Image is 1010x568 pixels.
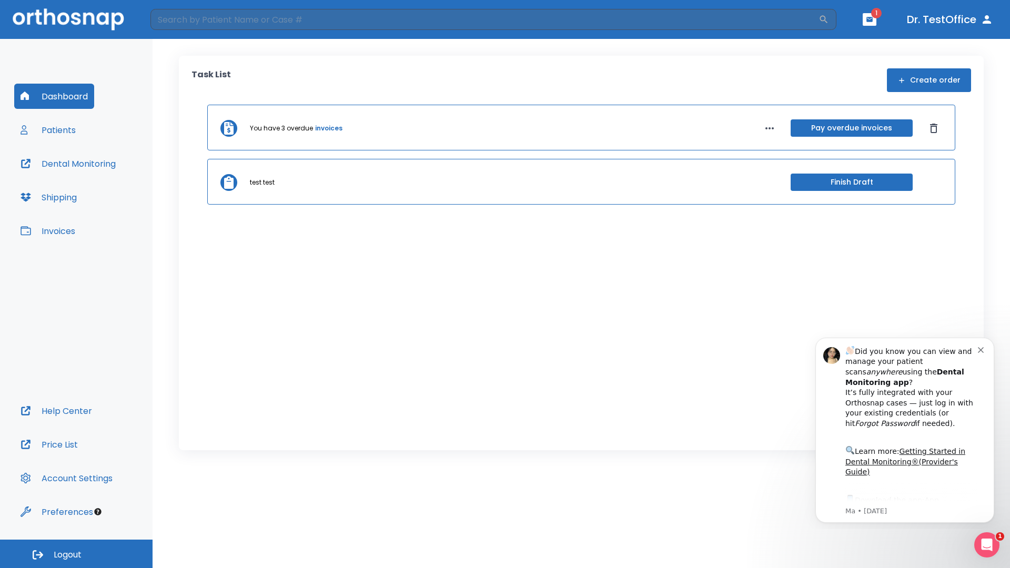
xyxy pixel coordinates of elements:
[791,119,913,137] button: Pay overdue invoices
[150,9,819,30] input: Search by Patient Name or Case #
[14,218,82,244] button: Invoices
[14,432,84,457] button: Price List
[46,178,178,188] p: Message from Ma, sent 6w ago
[14,398,98,423] button: Help Center
[54,549,82,561] span: Logout
[315,124,342,133] a: invoices
[14,84,94,109] button: Dashboard
[887,68,971,92] button: Create order
[250,124,313,133] p: You have 3 overdue
[178,16,187,25] button: Dismiss notification
[996,532,1004,541] span: 1
[14,185,83,210] button: Shipping
[14,465,119,491] button: Account Settings
[974,532,999,557] iframe: Intercom live chat
[191,68,231,92] p: Task List
[14,499,99,524] button: Preferences
[800,328,1010,529] iframe: Intercom notifications message
[93,507,103,516] div: Tooltip anchor
[14,151,122,176] button: Dental Monitoring
[791,174,913,191] button: Finish Draft
[14,117,82,143] button: Patients
[13,8,124,30] img: Orthosnap
[871,8,882,18] span: 1
[903,10,997,29] button: Dr. TestOffice
[925,120,942,137] button: Dismiss
[46,165,178,219] div: Download the app: | ​ Let us know if you need help getting started!
[250,178,275,187] p: test test
[46,168,139,187] a: App Store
